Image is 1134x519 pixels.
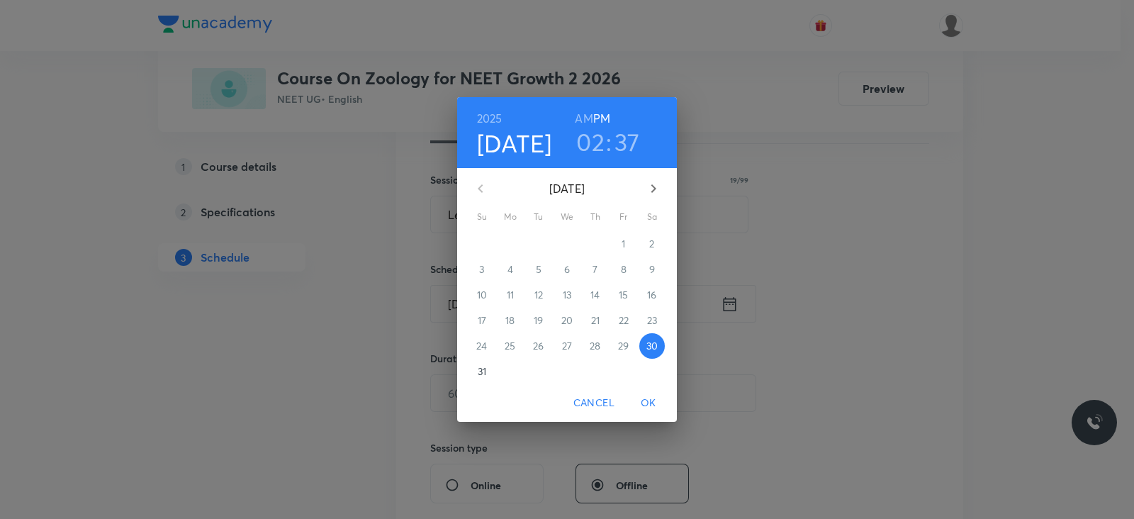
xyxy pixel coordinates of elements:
h3: : [606,127,612,157]
span: Mo [498,210,523,224]
button: 37 [614,127,640,157]
span: Sa [639,210,665,224]
p: 31 [478,364,486,379]
span: We [554,210,580,224]
span: Tu [526,210,551,224]
span: OK [631,394,666,412]
span: Th [583,210,608,224]
span: Su [469,210,495,224]
button: AM [575,108,593,128]
span: Fr [611,210,636,224]
span: Cancel [573,394,614,412]
button: 30 [639,333,665,359]
button: Cancel [568,390,620,416]
button: 31 [469,359,495,384]
button: 2025 [477,108,503,128]
button: OK [626,390,671,416]
button: [DATE] [477,128,552,158]
p: 30 [646,339,658,353]
button: 02 [576,127,605,157]
p: [DATE] [498,180,636,197]
button: PM [593,108,610,128]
